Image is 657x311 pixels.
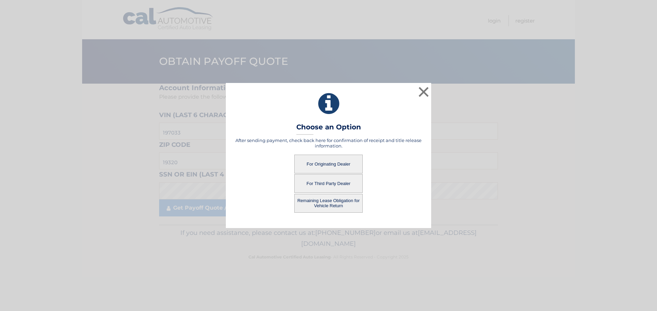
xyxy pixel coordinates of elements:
button: × [417,85,430,99]
button: For Originating Dealer [294,155,363,173]
h3: Choose an Option [296,123,361,135]
button: For Third Party Dealer [294,174,363,193]
h5: After sending payment, check back here for confirmation of receipt and title release information. [234,138,423,149]
button: Remaining Lease Obligation for Vehicle Return [294,194,363,213]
